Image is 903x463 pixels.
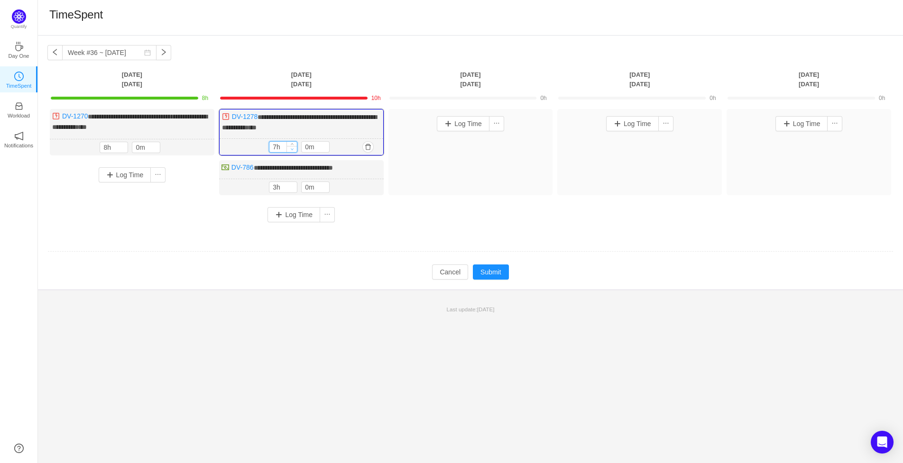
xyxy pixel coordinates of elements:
i: icon: calendar [144,49,151,56]
p: Day One [8,52,29,60]
i: icon: up [291,143,294,146]
i: icon: inbox [14,101,24,111]
span: 8h [202,95,208,101]
button: Log Time [267,207,320,222]
span: 0h [709,95,716,101]
a: icon: inboxWorkload [14,104,24,114]
th: [DATE] [DATE] [217,70,386,89]
p: TimeSpent [6,82,32,90]
p: Workload [8,111,30,120]
span: Last update: [447,306,495,312]
a: DV-1270 [62,112,88,120]
button: icon: ellipsis [827,116,842,131]
button: Log Time [437,116,489,131]
button: Submit [473,264,509,280]
img: 10314 [221,163,229,171]
th: [DATE] [DATE] [724,70,894,89]
button: icon: left [47,45,63,60]
img: 10304 [52,112,60,120]
button: icon: delete [362,141,374,153]
a: icon: clock-circleTimeSpent [14,74,24,84]
button: icon: ellipsis [150,167,166,182]
button: icon: right [156,45,171,60]
a: icon: notificationNotifications [14,134,24,144]
i: icon: coffee [14,42,24,51]
p: Notifications [4,141,33,150]
span: 0h [879,95,885,101]
button: Log Time [775,116,828,131]
span: Increase Value [287,142,297,146]
button: icon: ellipsis [658,116,673,131]
span: 10h [371,95,381,101]
a: DV-1278 [232,113,258,120]
a: DV-786 [231,163,254,171]
i: icon: clock-circle [14,72,24,81]
button: icon: ellipsis [489,116,504,131]
button: Log Time [606,116,659,131]
span: [DATE] [477,306,495,312]
th: [DATE] [DATE] [47,70,217,89]
a: icon: coffeeDay One [14,45,24,54]
img: 10304 [222,113,230,120]
button: Log Time [99,167,151,182]
input: Select a week [62,45,157,60]
h1: TimeSpent [49,8,103,22]
span: 0h [540,95,546,101]
img: Quantify [12,9,26,24]
p: Quantify [11,24,27,30]
button: icon: ellipsis [320,207,335,222]
i: icon: notification [14,131,24,141]
span: Decrease Value [287,146,297,152]
a: icon: question-circle [14,444,24,453]
div: Open Intercom Messenger [871,431,894,454]
th: [DATE] [DATE] [555,70,724,89]
th: [DATE] [DATE] [386,70,555,89]
i: icon: down [291,147,294,151]
button: Cancel [432,264,468,280]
